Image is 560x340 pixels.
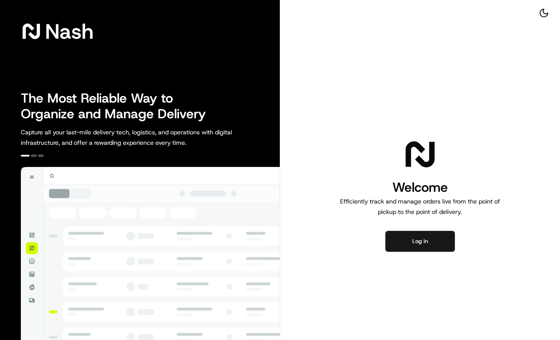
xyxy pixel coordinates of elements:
[45,23,93,40] span: Nash
[21,90,215,122] h2: The Most Reliable Way to Organize and Manage Delivery
[337,196,504,217] p: Efficiently track and manage orders live from the point of pickup to the point of delivery.
[385,231,455,252] button: Log in
[21,127,271,148] p: Capture all your last-mile delivery tech, logistics, and operations with digital infrastructure, ...
[337,179,504,196] h1: Welcome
